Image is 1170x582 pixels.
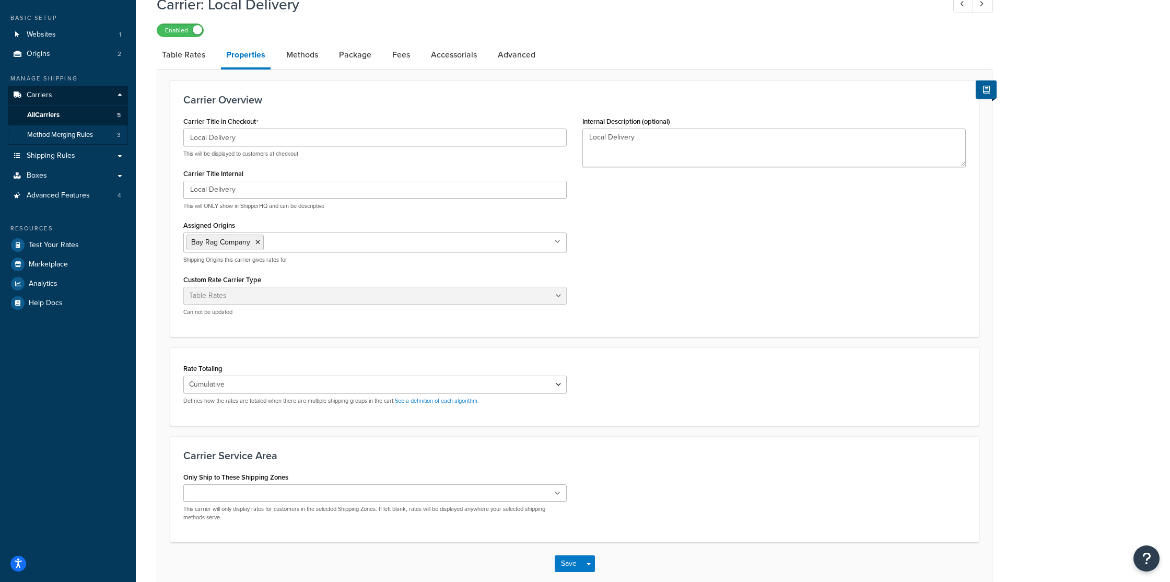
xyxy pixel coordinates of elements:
[8,125,128,145] a: Method Merging Rules3
[183,150,567,158] p: This will be displayed to customers at checkout
[183,202,567,210] p: This will ONLY show in ShipperHQ and can be descriptive
[117,131,121,139] span: 3
[183,365,223,373] label: Rate Totaling
[582,129,966,167] textarea: Local Delivery
[8,86,128,105] a: Carriers
[387,42,415,67] a: Fees
[8,255,128,274] a: Marketplace
[426,42,482,67] a: Accessorials
[976,80,997,99] button: Show Help Docs
[183,505,567,521] p: This carrier will only display rates for customers in the selected Shipping Zones. If left blank,...
[8,125,128,145] li: Method Merging Rules
[27,111,60,120] span: All Carriers
[183,308,567,316] p: Can not be updated
[8,294,128,312] a: Help Docs
[8,74,128,83] div: Manage Shipping
[183,170,243,178] label: Carrier Title Internal
[119,30,121,39] span: 1
[183,450,966,461] h3: Carrier Service Area
[8,44,128,64] a: Origins2
[27,50,50,59] span: Origins
[157,24,203,37] label: Enabled
[1133,545,1160,572] button: Open Resource Center
[582,118,670,125] label: Internal Description (optional)
[281,42,323,67] a: Methods
[183,94,966,106] h3: Carrier Overview
[183,222,235,229] label: Assigned Origins
[8,274,128,293] a: Analytics
[183,473,288,481] label: Only Ship to These Shipping Zones
[8,224,128,233] div: Resources
[395,397,479,405] a: See a definition of each algorithm.
[157,42,210,67] a: Table Rates
[183,397,567,405] p: Defines how the rates are totaled when there are multiple shipping groups in the cart.
[555,555,583,572] button: Save
[8,186,128,205] li: Advanced Features
[8,186,128,205] a: Advanced Features4
[8,166,128,185] a: Boxes
[27,30,56,39] span: Websites
[8,25,128,44] a: Websites1
[191,237,250,248] span: Bay Rag Company
[8,86,128,145] li: Carriers
[29,280,57,288] span: Analytics
[183,256,567,264] p: Shipping Origins this carrier gives rates for
[27,152,75,160] span: Shipping Rules
[8,236,128,254] a: Test Your Rates
[27,171,47,180] span: Boxes
[118,50,121,59] span: 2
[8,14,128,22] div: Basic Setup
[334,42,377,67] a: Package
[493,42,541,67] a: Advanced
[29,241,79,250] span: Test Your Rates
[27,131,93,139] span: Method Merging Rules
[183,276,261,284] label: Custom Rate Carrier Type
[8,44,128,64] li: Origins
[8,146,128,166] a: Shipping Rules
[29,260,68,269] span: Marketplace
[221,42,271,69] a: Properties
[29,299,63,308] span: Help Docs
[8,106,128,125] a: AllCarriers5
[8,25,128,44] li: Websites
[117,111,121,120] span: 5
[27,191,90,200] span: Advanced Features
[183,118,259,126] label: Carrier Title in Checkout
[27,91,52,100] span: Carriers
[118,191,121,200] span: 4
